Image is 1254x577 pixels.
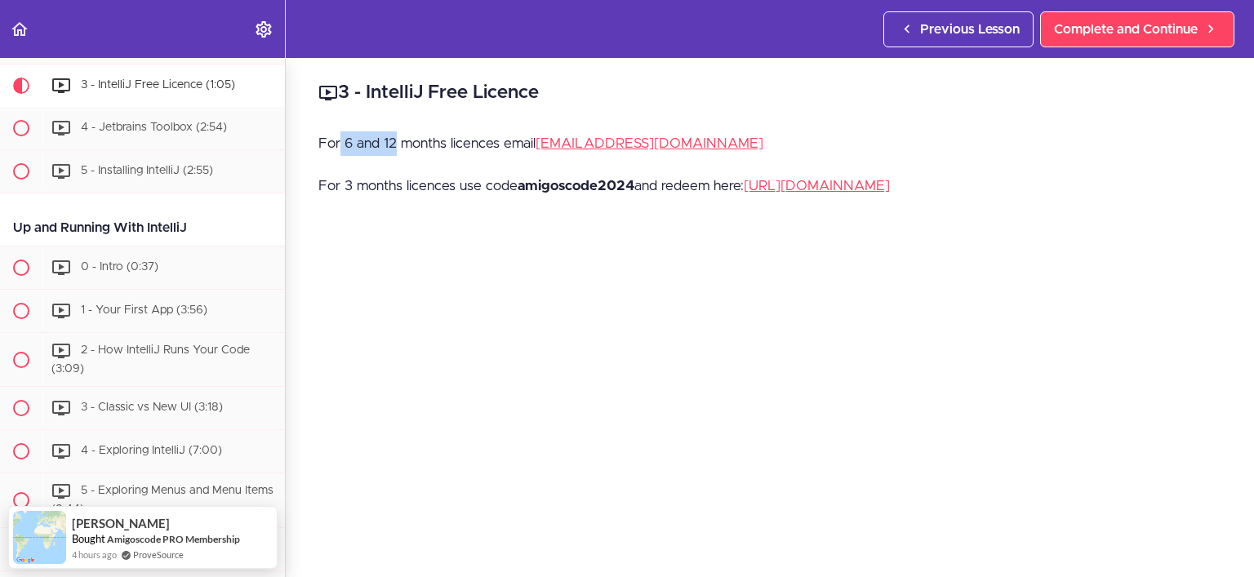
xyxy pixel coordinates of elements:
[318,174,1221,198] p: For 3 months licences use code and redeem here:
[254,20,273,39] svg: Settings Menu
[107,532,240,546] a: Amigoscode PRO Membership
[81,165,213,176] span: 5 - Installing IntelliJ (2:55)
[51,344,250,375] span: 2 - How IntelliJ Runs Your Code (3:09)
[1054,20,1198,39] span: Complete and Continue
[133,548,184,561] a: ProveSource
[72,517,170,530] span: [PERSON_NAME]
[72,532,105,545] span: Bought
[883,11,1034,47] a: Previous Lesson
[51,486,273,516] span: 5 - Exploring Menus and Menu Items (9:44)
[81,122,227,133] span: 4 - Jetbrains Toolbox (2:54)
[920,20,1020,39] span: Previous Lesson
[536,136,763,150] a: [EMAIL_ADDRESS][DOMAIN_NAME]
[13,511,66,564] img: provesource social proof notification image
[81,446,222,457] span: 4 - Exploring IntelliJ (7:00)
[10,20,29,39] svg: Back to course curriculum
[518,179,634,193] strong: amigoscode2024
[81,402,223,414] span: 3 - Classic vs New UI (3:18)
[744,179,890,193] a: [URL][DOMAIN_NAME]
[1040,11,1234,47] a: Complete and Continue
[81,79,235,91] span: 3 - IntelliJ Free Licence (1:05)
[318,79,1221,107] h2: 3 - IntelliJ Free Licence
[72,548,117,561] span: 4 hours ago
[81,261,158,273] span: 0 - Intro (0:37)
[81,304,207,316] span: 1 - Your First App (3:56)
[318,131,1221,156] p: For 6 and 12 months licences email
